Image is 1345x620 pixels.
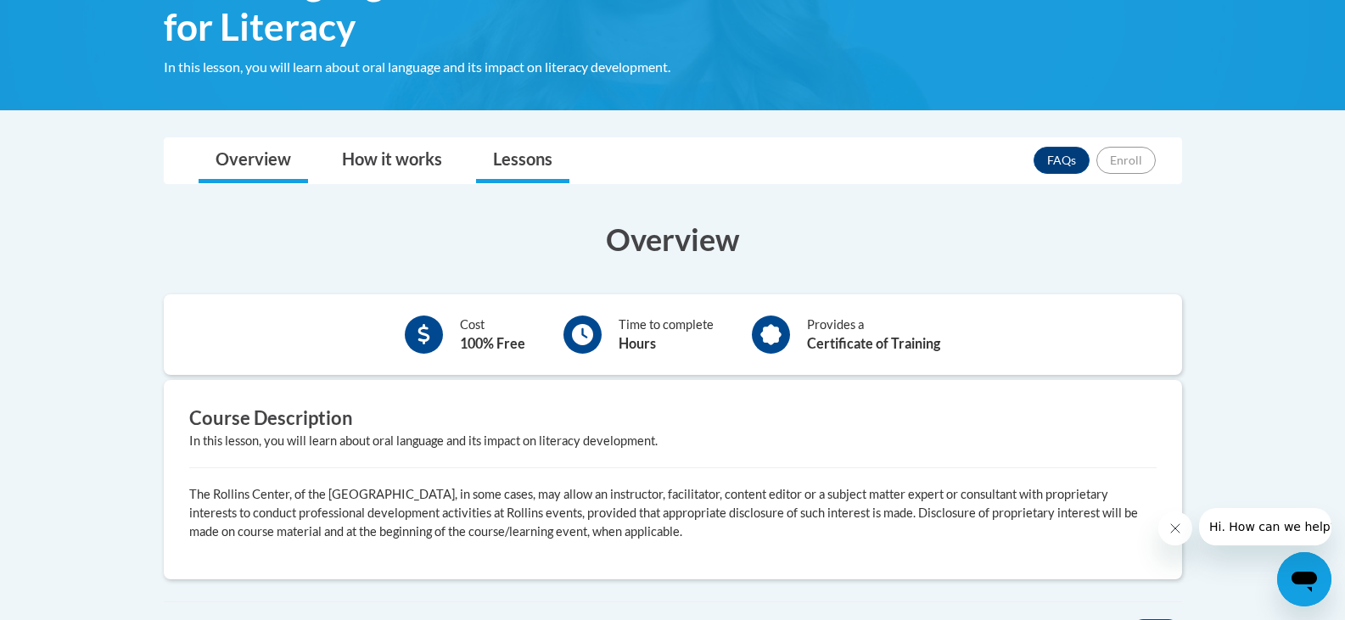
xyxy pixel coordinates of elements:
[164,58,749,76] div: In this lesson, you will learn about oral language and its impact on literacy development.
[10,12,137,25] span: Hi. How can we help?
[1034,147,1090,174] a: FAQs
[1277,552,1331,606] iframe: Button to launch messaging window
[807,316,940,354] div: Provides a
[164,218,1182,260] h3: Overview
[199,138,308,183] a: Overview
[189,432,1157,450] div: In this lesson, you will learn about oral language and its impact on literacy development.
[807,335,940,351] b: Certificate of Training
[619,316,714,354] div: Time to complete
[325,138,459,183] a: How it works
[460,335,525,351] b: 100% Free
[476,138,569,183] a: Lessons
[460,316,525,354] div: Cost
[1199,508,1331,545] iframe: Message from company
[619,335,656,351] b: Hours
[189,405,1157,432] h3: Course Description
[189,485,1157,541] p: The Rollins Center, of the [GEOGRAPHIC_DATA], in some cases, may allow an instructor, facilitator...
[1158,511,1192,545] iframe: Close message
[1096,147,1156,174] button: Enroll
